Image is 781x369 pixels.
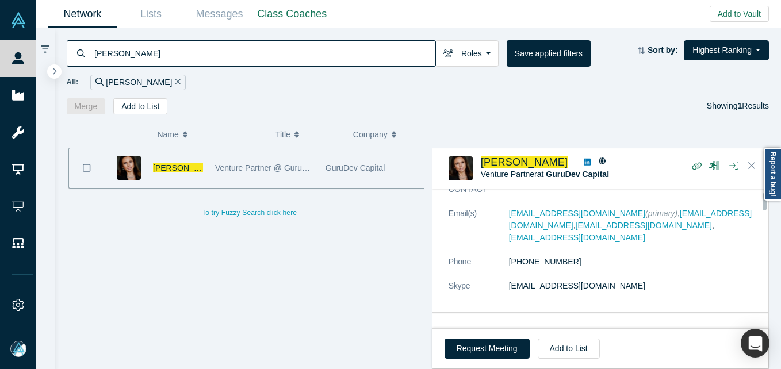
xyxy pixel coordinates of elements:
[117,1,185,28] a: Lists
[113,98,167,114] button: Add to List
[509,207,761,244] dd: , , ,
[326,163,385,172] span: GuruDev Capital
[275,122,290,147] span: Title
[10,12,26,28] img: Alchemist Vault Logo
[645,209,677,218] span: (primary)
[449,183,745,195] h3: Contact
[576,221,712,230] a: [EMAIL_ADDRESS][DOMAIN_NAME]
[684,40,769,60] button: Highest Ranking
[449,207,509,256] dt: Email(s)
[509,257,581,266] a: [PHONE_NUMBER]
[707,98,769,114] div: Showing
[449,156,473,180] img: Dina Karakash's Profile Image
[435,40,499,67] button: Roles
[48,1,117,28] a: Network
[215,163,630,172] span: Venture Partner @ GuruDev Capital -> AI, DevOps, Future of Work, EdTech, Gaming, Community-driven...
[172,76,181,89] button: Remove Filter
[254,1,331,28] a: Class Coaches
[509,280,761,292] dd: [EMAIL_ADDRESS][DOMAIN_NAME]
[481,170,609,179] span: Venture Partner at
[67,76,79,88] span: All:
[743,157,760,175] button: Close
[449,256,509,280] dt: Phone
[507,40,591,67] button: Save applied filters
[738,101,769,110] span: Results
[157,122,178,147] span: Name
[90,75,186,90] div: [PERSON_NAME]
[481,156,568,168] a: [PERSON_NAME]
[509,209,645,218] a: [EMAIL_ADDRESS][DOMAIN_NAME]
[10,341,26,357] img: Mia Scott's Account
[449,280,509,304] dt: Skype
[509,233,645,242] a: [EMAIL_ADDRESS][DOMAIN_NAME]
[710,6,769,22] button: Add to Vault
[764,148,781,201] a: Report a bug!
[353,122,419,147] button: Company
[194,205,305,220] button: To try Fuzzy Search click here
[67,98,106,114] button: Merge
[353,122,388,147] span: Company
[738,101,742,110] strong: 1
[157,122,263,147] button: Name
[69,148,105,188] button: Bookmark
[93,40,435,67] input: Search by name, title, company, summary, expertise, investment criteria or topics of focus
[185,1,254,28] a: Messages
[275,122,341,147] button: Title
[648,45,678,55] strong: Sort by:
[117,156,141,180] img: Dina Karakash's Profile Image
[546,170,609,179] a: GuruDev Capital
[153,163,219,172] a: [PERSON_NAME]
[538,339,600,359] button: Add to List
[445,339,530,359] button: Request Meeting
